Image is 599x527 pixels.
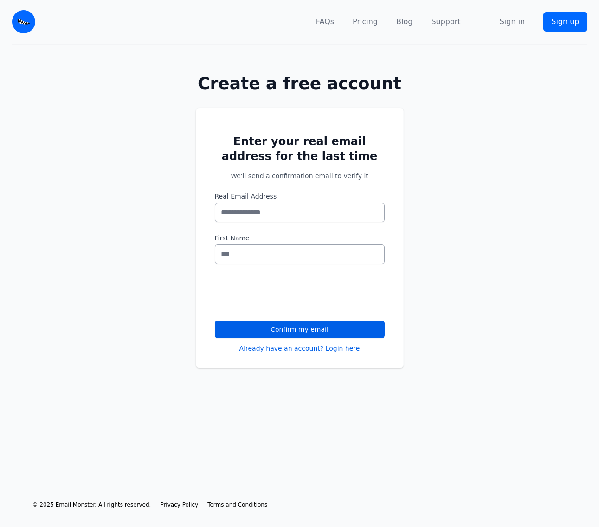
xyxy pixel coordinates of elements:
h2: Enter your real email address for the last time [215,134,385,164]
button: Confirm my email [215,321,385,338]
iframe: reCAPTCHA [215,275,356,311]
h1: Create a free account [166,74,433,93]
a: Sign up [543,12,587,32]
a: Pricing [353,16,378,27]
a: Support [431,16,460,27]
a: FAQs [316,16,334,27]
a: Sign in [500,16,525,27]
a: Already have an account? Login here [239,344,360,353]
a: Privacy Policy [160,501,198,508]
label: Real Email Address [215,192,385,201]
label: First Name [215,233,385,243]
a: Terms and Conditions [207,501,267,508]
li: © 2025 Email Monster. All rights reserved. [32,501,151,508]
a: Blog [396,16,412,27]
img: Email Monster [12,10,35,33]
p: We'll send a confirmation email to verify it [215,171,385,180]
